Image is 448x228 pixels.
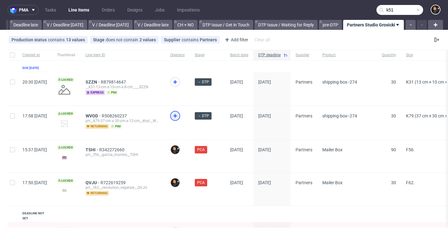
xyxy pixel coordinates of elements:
[382,52,396,58] span: Quantity
[43,20,87,30] a: V / Deadline [DATE]
[230,80,243,84] span: [DATE]
[151,5,168,15] a: Jobs
[86,185,160,190] div: prt__f62__revolution_vegetale__QVJU
[106,37,139,42] span: does not contain
[98,5,119,15] a: Orders
[22,180,47,185] span: 17:50 [DATE]
[200,37,217,42] div: Partners
[110,124,122,129] span: pim
[197,180,205,185] span: PCA
[230,113,243,118] span: [DATE]
[100,180,127,185] a: R722619259
[86,180,100,185] a: QVJU
[86,124,109,129] span: returning
[322,52,372,58] span: Product
[10,20,42,30] a: Deadline late
[106,90,118,95] span: pim
[86,90,105,95] span: express
[57,77,74,82] span: Locked
[406,147,415,152] span: F56.
[99,147,126,152] a: R342272660
[258,80,271,84] span: [DATE]
[174,20,198,30] a: CH + NO
[86,191,109,196] span: returning
[230,180,243,185] span: [DATE]
[391,147,396,152] span: 90
[22,211,47,221] div: Deadline not set
[319,20,342,30] a: pre-DTP
[134,20,172,30] a: V / Deadline late
[22,147,47,152] span: 15:37 [DATE]
[296,180,312,185] span: Partners
[164,37,182,42] span: Supplier
[7,5,39,15] button: pma
[258,113,271,118] span: [DATE]
[343,20,404,30] a: Partners Studio Grosicki
[101,80,127,84] a: R879814647
[197,79,209,85] span: → DTP
[258,180,271,185] span: [DATE]
[86,113,102,118] a: WVOD
[57,111,74,116] span: Locked
[182,37,200,42] span: contains
[391,80,396,84] span: 30
[195,52,220,58] span: Stage
[322,180,343,185] span: Mailer Box
[48,37,66,42] span: contains
[222,35,250,45] div: Add filter
[86,152,160,157] div: prt__f56__garcia_montes__TSHI
[57,178,74,183] span: Locked
[86,80,101,84] a: SZZN
[57,153,72,162] img: version_two_editor_design
[197,113,209,119] span: → DTP
[296,113,312,118] span: Partners
[22,52,47,58] span: Created at
[199,20,253,30] a: DTP Issue / Get in Touch
[57,186,72,195] img: version_two_editor_design
[12,37,48,42] span: Production status
[93,37,106,42] span: Stage
[296,80,312,84] span: Partners
[19,8,28,12] span: pma
[22,80,47,84] span: 20:30 [DATE]
[253,35,271,44] div: Clear all
[86,84,160,89] div: __k31-13-cm-x-10-cm-x-8-cm____SZZN
[57,82,72,97] img: no_design.png
[57,52,76,58] span: Thumbnail
[258,52,281,58] span: DTP deadline
[391,180,396,185] span: 30
[139,37,156,42] div: 2 values
[322,113,357,118] span: shipping-box--274
[171,178,180,187] img: Dominik Grosicki
[86,52,160,58] span: Line item ID
[86,147,99,152] a: TSHI
[391,113,396,118] span: 30
[65,5,93,15] a: Line Items
[296,52,312,58] span: Supplier
[296,147,312,152] span: Partners
[22,113,47,118] span: 17:58 [DATE]
[230,52,248,58] span: Batch date
[197,147,205,153] span: PCA
[124,5,146,15] a: Designs
[173,5,203,15] a: Impositions
[86,118,160,123] div: prt__k79-37-cm-x-30-cm-x-12-cm__khyl__WVOD
[170,52,185,58] span: Operator
[171,145,180,154] img: Dominik Grosicki
[102,113,128,118] a: R508260237
[322,80,357,84] span: shipping-box--274
[258,147,271,152] span: [DATE]
[230,147,243,152] span: [DATE]
[57,145,74,150] span: Locked
[66,37,85,42] div: 13 values
[41,5,60,15] a: Tasks
[322,147,343,152] span: Mailer Box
